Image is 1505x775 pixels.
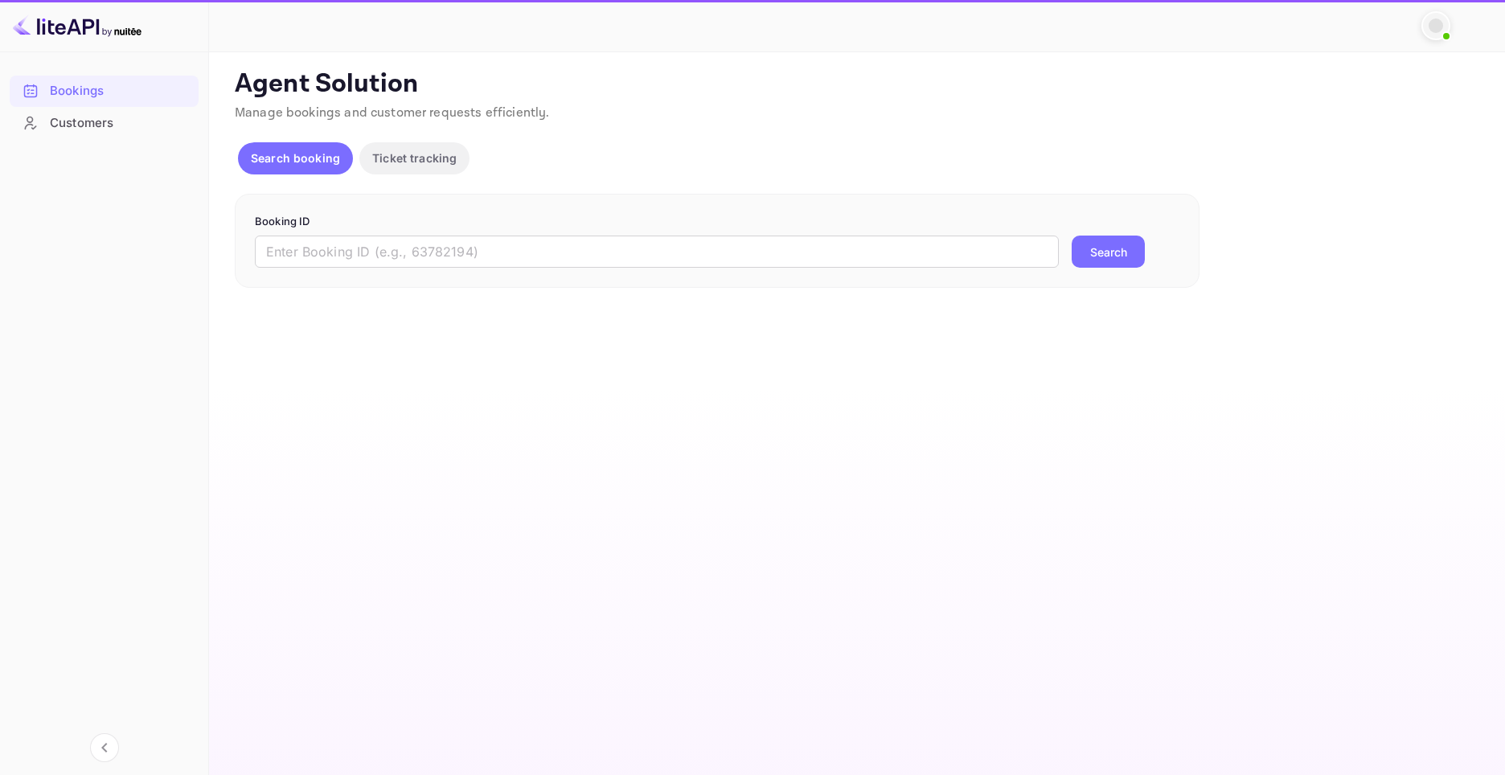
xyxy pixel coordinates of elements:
div: Bookings [50,82,191,100]
button: Collapse navigation [90,733,119,762]
img: LiteAPI logo [13,13,141,39]
p: Agent Solution [235,68,1476,100]
a: Bookings [10,76,199,105]
div: Customers [50,114,191,133]
div: Customers [10,108,199,139]
input: Enter Booking ID (e.g., 63782194) [255,236,1059,268]
p: Search booking [251,150,340,166]
p: Ticket tracking [372,150,457,166]
button: Search [1072,236,1145,268]
span: Manage bookings and customer requests efficiently. [235,105,550,121]
a: Customers [10,108,199,137]
p: Booking ID [255,214,1179,230]
div: Bookings [10,76,199,107]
